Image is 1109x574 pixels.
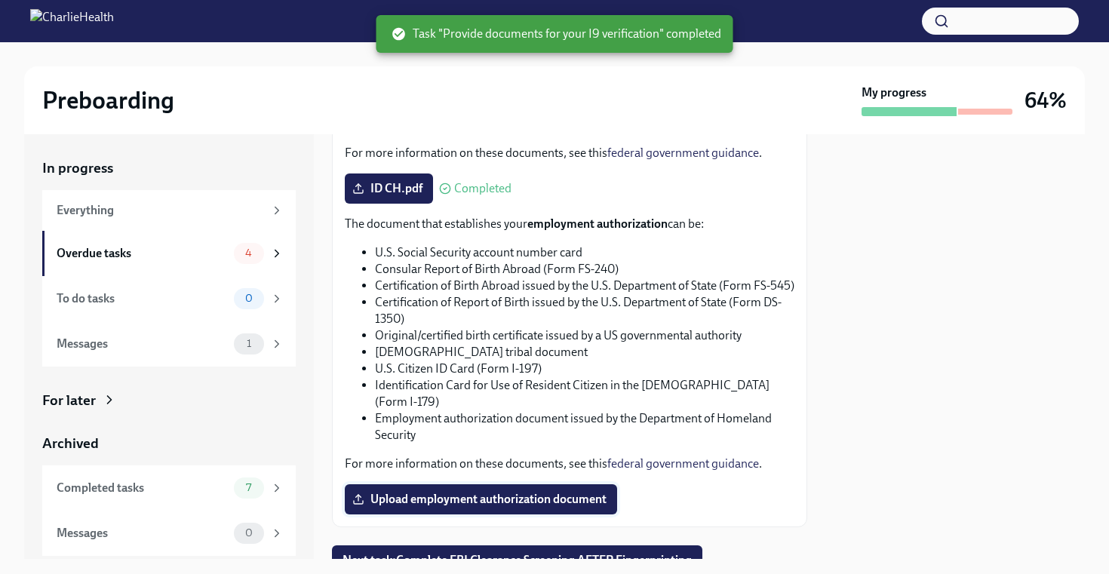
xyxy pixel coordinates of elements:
strong: My progress [862,84,926,101]
div: To do tasks [57,290,228,307]
div: For later [42,391,96,410]
li: [DEMOGRAPHIC_DATA] tribal document [375,344,794,361]
li: Consular Report of Birth Abroad (Form FS-240) [375,261,794,278]
li: Identification Card for Use of Resident Citizen in the [DEMOGRAPHIC_DATA] (Form I-179) [375,377,794,410]
div: Overdue tasks [57,245,228,262]
li: Certification of Birth Abroad issued by the U.S. Department of State (Form FS-545) [375,278,794,294]
label: Upload employment authorization document [345,484,617,514]
a: federal government guidance [607,456,759,471]
p: The document that establishes your can be: [345,216,794,232]
p: For more information on these documents, see this . [345,456,794,472]
a: For later [42,391,296,410]
span: Task "Provide documents for your I9 verification" completed [392,26,721,42]
span: 4 [236,247,261,259]
div: Messages [57,336,228,352]
span: Next task : Complete FBI Clearance Screening AFTER Fingerprinting [343,553,692,568]
span: Upload employment authorization document [355,492,607,507]
a: Overdue tasks4 [42,231,296,276]
li: U.S. Citizen ID Card (Form I-197) [375,361,794,377]
span: 1 [238,338,260,349]
a: Archived [42,434,296,453]
a: Everything [42,190,296,231]
div: Everything [57,202,264,219]
label: ID CH.pdf [345,173,433,204]
div: Messages [57,525,228,542]
a: Completed tasks7 [42,465,296,511]
span: ID CH.pdf [355,181,422,196]
li: Original/certified birth certificate issued by a US governmental authority [375,327,794,344]
h3: 64% [1025,87,1067,114]
a: To do tasks0 [42,276,296,321]
span: 0 [236,527,262,539]
a: Messages1 [42,321,296,367]
h2: Preboarding [42,85,174,115]
span: Completed [454,183,511,195]
span: 7 [237,482,260,493]
div: Completed tasks [57,480,228,496]
strong: employment authorization [527,216,668,231]
img: CharlieHealth [30,9,114,33]
a: Messages0 [42,511,296,556]
li: Certification of Report of Birth issued by the U.S. Department of State (Form DS-1350) [375,294,794,327]
a: In progress [42,158,296,178]
a: federal government guidance [607,146,759,160]
li: U.S. Social Security account number card [375,244,794,261]
li: Employment authorization document issued by the Department of Homeland Security [375,410,794,444]
span: 0 [236,293,262,304]
p: For more information on these documents, see this . [345,145,794,161]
